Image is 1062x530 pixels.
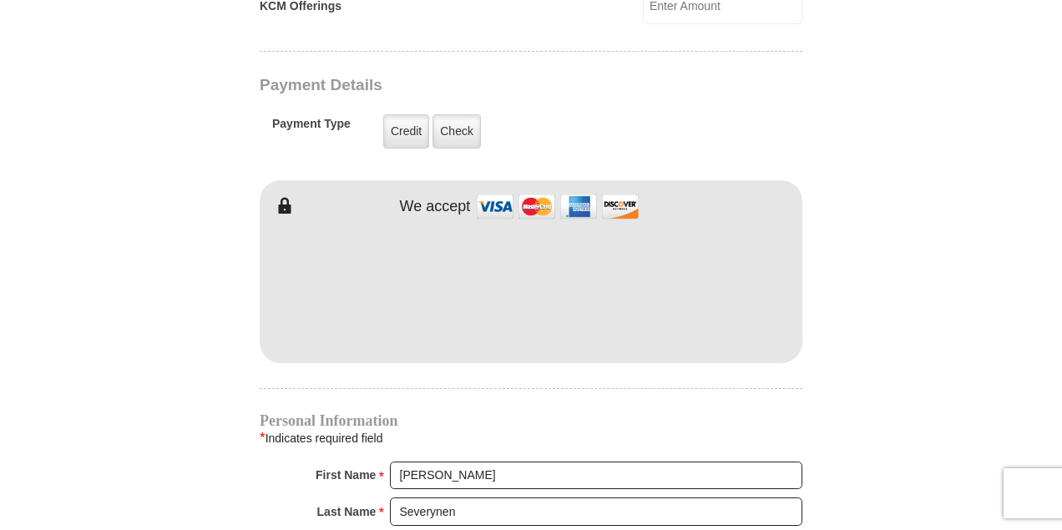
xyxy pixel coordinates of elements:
h4: We accept [400,198,471,216]
div: Indicates required field [260,427,802,449]
h4: Personal Information [260,414,802,427]
strong: Last Name [317,500,377,523]
h5: Payment Type [272,117,351,139]
img: credit cards accepted [474,189,641,225]
strong: First Name [316,463,376,487]
label: Credit [383,114,429,149]
h3: Payment Details [260,76,685,95]
label: Check [432,114,481,149]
